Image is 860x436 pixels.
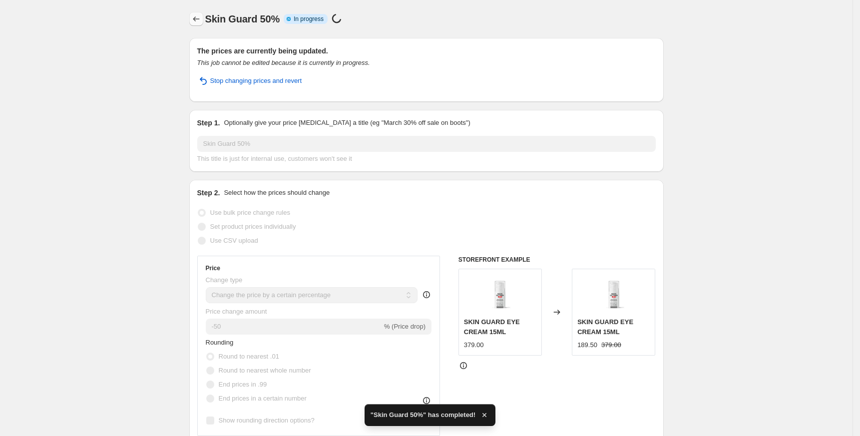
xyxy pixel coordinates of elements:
button: Stop changing prices and revert [191,73,308,89]
span: % (Price drop) [384,323,426,330]
span: Stop changing prices and revert [210,76,302,86]
span: Price change amount [206,308,267,315]
button: Price change jobs [189,12,203,26]
span: Show rounding direction options? [219,417,315,424]
span: End prices in .99 [219,381,267,388]
h6: STOREFRONT EXAMPLE [458,256,656,264]
span: SKIN GUARD EYE CREAM 15ML [577,318,633,336]
p: Optionally give your price [MEDICAL_DATA] a title (eg "March 30% off sale on boots") [224,118,470,128]
span: "Skin Guard 50%" has completed! [371,410,475,420]
h2: Step 1. [197,118,220,128]
span: Skin Guard 50% [205,13,280,24]
p: Select how the prices should change [224,188,330,198]
strike: 379.00 [601,340,621,350]
div: help [422,290,431,300]
span: Change type [206,276,243,284]
div: 379.00 [464,340,484,350]
div: 189.50 [577,340,597,350]
h2: The prices are currently being updated. [197,46,656,56]
span: Use bulk price change rules [210,209,290,216]
h2: Step 2. [197,188,220,198]
h3: Price [206,264,220,272]
span: Round to nearest whole number [219,367,311,374]
span: Use CSV upload [210,237,258,244]
span: Set product prices individually [210,223,296,230]
input: 30% off holiday sale [197,136,656,152]
span: End prices in a certain number [219,395,307,402]
i: This job cannot be edited because it is currently in progress. [197,59,370,66]
span: SKIN GUARD EYE CREAM 15ML [464,318,520,336]
span: This title is just for internal use, customers won't see it [197,155,352,162]
span: In progress [294,15,324,23]
img: Eye-Cream_jpg_80x.jpg [594,274,634,314]
input: -15 [206,319,382,335]
span: Rounding [206,339,234,346]
span: Round to nearest .01 [219,353,279,360]
img: Eye-Cream_jpg_80x.jpg [480,274,520,314]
